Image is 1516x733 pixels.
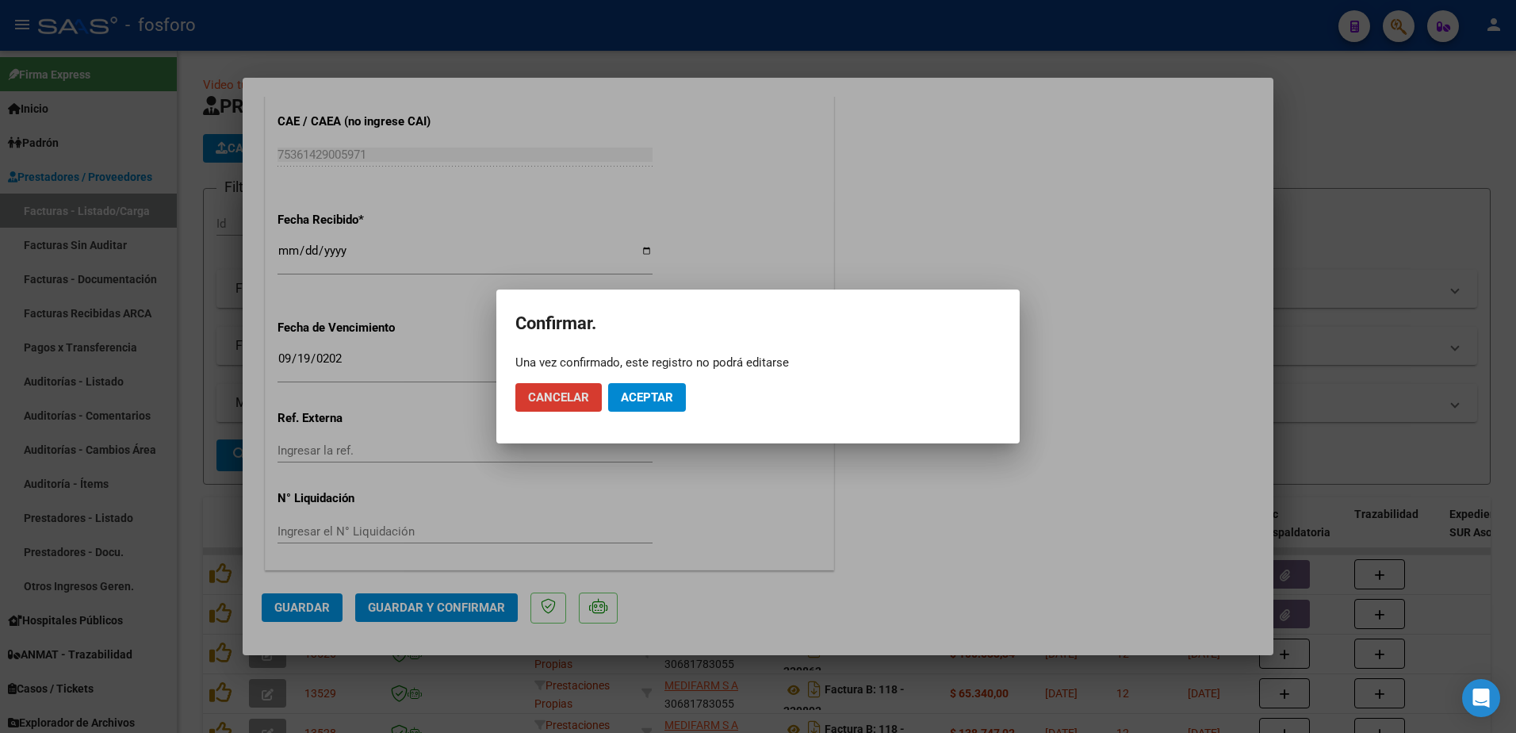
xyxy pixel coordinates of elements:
span: Cancelar [528,390,589,405]
h2: Confirmar. [515,309,1001,339]
div: Open Intercom Messenger [1462,679,1500,717]
div: Una vez confirmado, este registro no podrá editarse [515,355,1001,370]
span: Aceptar [621,390,673,405]
button: Aceptar [608,383,686,412]
button: Cancelar [515,383,602,412]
